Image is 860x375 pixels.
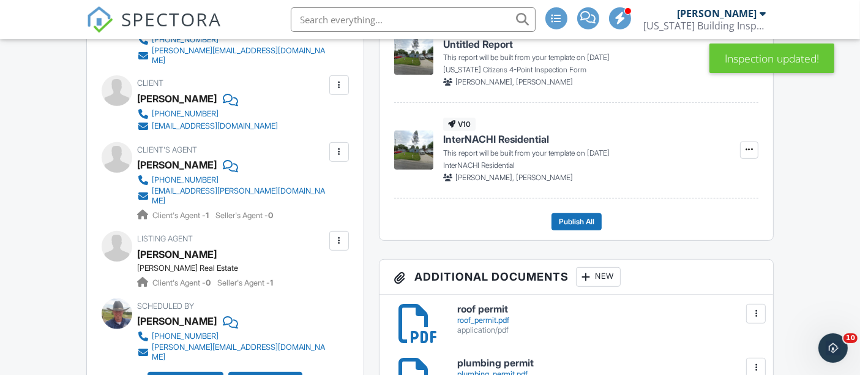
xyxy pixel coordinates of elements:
[152,331,219,341] div: [PHONE_NUMBER]
[138,145,198,154] span: Client's Agent
[138,89,217,108] div: [PERSON_NAME]
[380,260,774,295] h3: Additional Documents
[216,211,274,220] span: Seller's Agent -
[152,46,326,66] div: [PERSON_NAME][EMAIL_ADDRESS][DOMAIN_NAME]
[138,46,326,66] a: [PERSON_NAME][EMAIL_ADDRESS][DOMAIN_NAME]
[291,7,536,32] input: Search everything...
[138,301,195,311] span: Scheduled By
[457,358,758,369] h6: plumbing permit
[843,333,858,343] span: 10
[138,174,326,186] a: [PHONE_NUMBER]
[138,108,279,120] a: [PHONE_NUMBER]
[153,278,213,287] span: Client's Agent -
[678,7,757,20] div: [PERSON_NAME]
[576,267,621,287] div: New
[206,211,209,220] strong: 1
[152,186,326,206] div: [EMAIL_ADDRESS][PERSON_NAME][DOMAIN_NAME]
[152,343,326,362] div: [PERSON_NAME][EMAIL_ADDRESS][DOMAIN_NAME]
[709,44,834,73] div: Inspection updated!
[86,17,222,42] a: SPECTORA
[138,156,217,174] a: [PERSON_NAME]
[153,211,211,220] span: Client's Agent -
[138,78,164,88] span: Client
[138,330,326,343] a: [PHONE_NUMBER]
[457,316,758,325] div: roof_permit.pdf
[122,6,222,32] span: SPECTORA
[269,211,274,220] strong: 0
[138,120,279,132] a: [EMAIL_ADDRESS][DOMAIN_NAME]
[206,278,211,287] strong: 0
[457,304,758,315] h6: roof permit
[818,333,848,363] iframe: Intercom live chat
[138,234,193,243] span: Listing Agent
[152,175,219,185] div: [PHONE_NUMBER]
[152,121,279,131] div: [EMAIL_ADDRESS][DOMAIN_NAME]
[138,186,326,206] a: [EMAIL_ADDRESS][PERSON_NAME][DOMAIN_NAME]
[271,278,274,287] strong: 1
[644,20,766,32] div: Florida Building Inspectorz
[138,263,274,273] div: [PERSON_NAME] Real Estate
[152,109,219,119] div: [PHONE_NUMBER]
[138,343,326,362] a: [PERSON_NAME][EMAIL_ADDRESS][DOMAIN_NAME]
[138,245,217,263] a: [PERSON_NAME]
[457,325,758,335] div: application/pdf
[138,34,326,46] a: [PHONE_NUMBER]
[138,312,217,330] div: [PERSON_NAME]
[86,6,113,33] img: The Best Home Inspection Software - Spectora
[457,304,758,335] a: roof permit roof_permit.pdf application/pdf
[218,278,274,287] span: Seller's Agent -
